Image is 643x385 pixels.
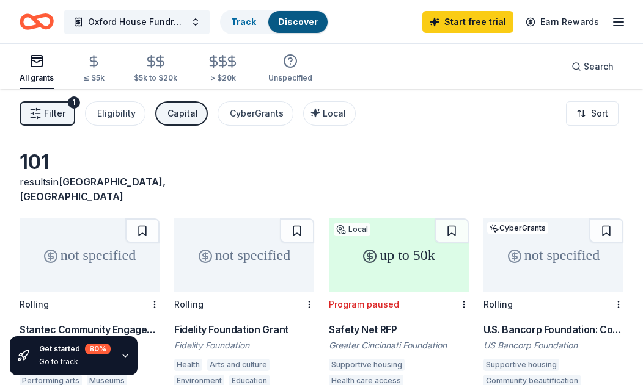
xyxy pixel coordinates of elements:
button: Capital [155,101,208,126]
button: ≤ $5k [83,49,105,89]
div: Arts and culture [207,359,270,371]
div: CyberGrants [487,222,548,234]
a: Start free trial [422,11,513,33]
span: [GEOGRAPHIC_DATA], [GEOGRAPHIC_DATA] [20,176,166,203]
div: Fidelity Foundation [174,339,314,351]
button: $5k to $20k [134,49,177,89]
a: Earn Rewards [518,11,606,33]
div: Greater Cincinnati Foundation [329,339,469,351]
div: Supportive housing [483,359,559,371]
div: results [20,175,160,204]
button: Sort [566,101,619,126]
span: Sort [591,106,608,121]
a: Track [231,16,256,27]
span: in [20,176,166,203]
div: $5k to $20k [134,73,177,83]
div: up to 50k [329,218,469,292]
span: Oxford House Fundraiser Maintenance Matters [88,15,186,29]
button: > $20k [207,49,239,89]
button: Eligibility [85,101,145,126]
div: Fidelity Foundation Grant [174,322,314,337]
button: Local [303,101,356,126]
div: Local [334,223,370,236]
button: CyberGrants [218,101,293,126]
button: Search [562,54,623,79]
div: Rolling [20,299,49,309]
a: Discover [278,16,318,27]
div: Program paused [329,299,399,309]
div: Rolling [174,299,204,309]
div: > $20k [207,73,239,83]
div: ≤ $5k [83,73,105,83]
span: Search [584,59,614,74]
div: All grants [20,73,54,83]
div: not specified [20,218,160,292]
div: 101 [20,150,160,175]
div: U.S. Bancorp Foundation: Community Possible Grant Program [483,322,623,337]
button: Filter1 [20,101,75,126]
span: Filter [44,106,65,121]
div: Eligibility [97,106,136,121]
div: not specified [174,218,314,292]
button: Unspecified [268,49,312,89]
div: Rolling [483,299,513,309]
div: 1 [68,96,80,109]
div: US Bancorp Foundation [483,339,623,351]
div: Safety Net RFP [329,322,469,337]
div: Stantec Community Engagement Grant [20,322,160,337]
div: Supportive housing [329,359,405,371]
button: Oxford House Fundraiser Maintenance Matters [64,10,210,34]
div: Unspecified [268,73,312,83]
a: Home [20,7,54,36]
button: All grants [20,49,54,89]
div: Capital [167,106,198,121]
div: Get started [39,344,111,354]
div: not specified [483,218,623,292]
button: TrackDiscover [220,10,329,34]
span: Local [323,108,346,118]
div: 80 % [85,344,111,354]
div: Go to track [39,357,111,367]
div: CyberGrants [230,106,284,121]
